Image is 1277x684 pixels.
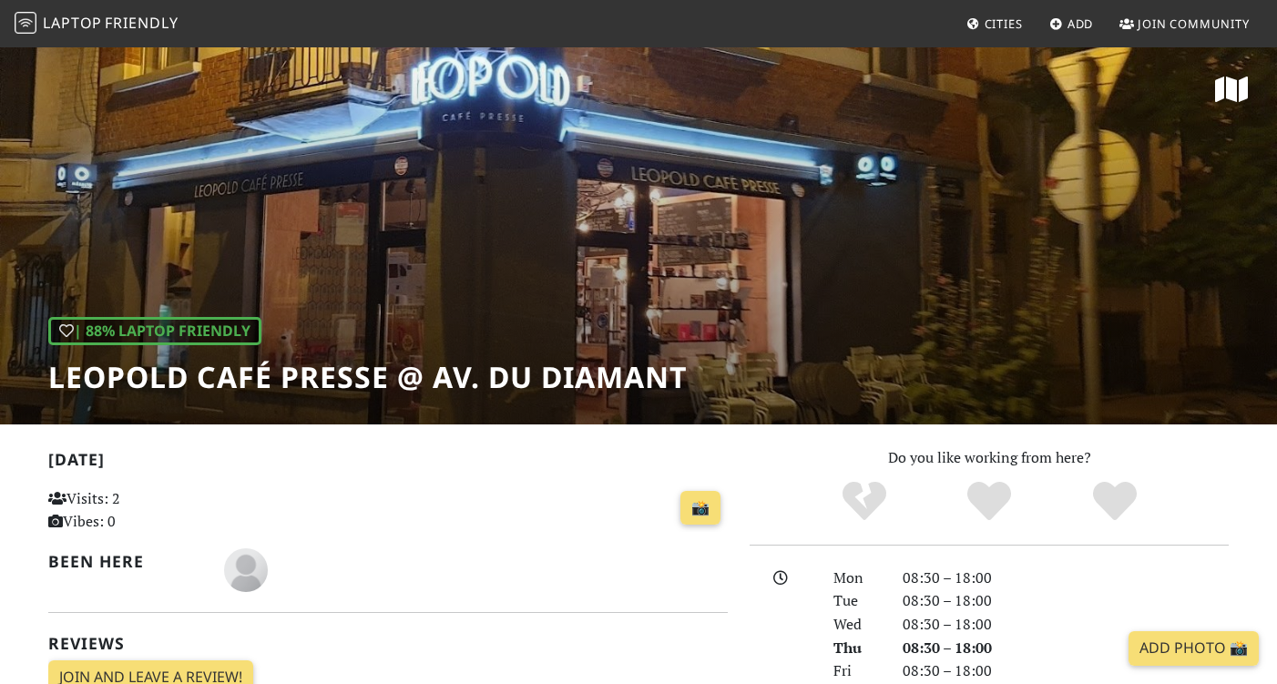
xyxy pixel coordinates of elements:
[822,589,892,613] div: Tue
[680,491,720,526] a: 📸
[15,12,36,34] img: LaptopFriendly
[48,360,687,394] h1: Leopold Café Presse @ Av. du Diamant
[926,479,1052,525] div: Yes
[224,558,268,578] span: firas rebai
[1129,631,1259,666] a: Add Photo 📸
[48,450,728,476] h2: [DATE]
[48,317,261,346] div: | 88% Laptop Friendly
[1052,479,1178,525] div: Definitely!
[985,15,1023,32] span: Cities
[43,13,102,33] span: Laptop
[48,487,261,534] p: Visits: 2 Vibes: 0
[48,552,202,571] h2: Been here
[15,8,179,40] a: LaptopFriendly LaptopFriendly
[1068,15,1094,32] span: Add
[1042,7,1101,40] a: Add
[822,613,892,637] div: Wed
[105,13,178,33] span: Friendly
[959,7,1030,40] a: Cities
[48,634,728,653] h2: Reviews
[892,613,1240,637] div: 08:30 – 18:00
[822,637,892,660] div: Thu
[892,567,1240,590] div: 08:30 – 18:00
[802,479,927,525] div: No
[892,637,1240,660] div: 08:30 – 18:00
[822,659,892,683] div: Fri
[750,446,1229,470] p: Do you like working from here?
[224,548,268,592] img: blank-535327c66bd565773addf3077783bbfce4b00ec00e9fd257753287c682c7fa38.png
[892,589,1240,613] div: 08:30 – 18:00
[1138,15,1250,32] span: Join Community
[822,567,892,590] div: Mon
[1112,7,1257,40] a: Join Community
[892,659,1240,683] div: 08:30 – 18:00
